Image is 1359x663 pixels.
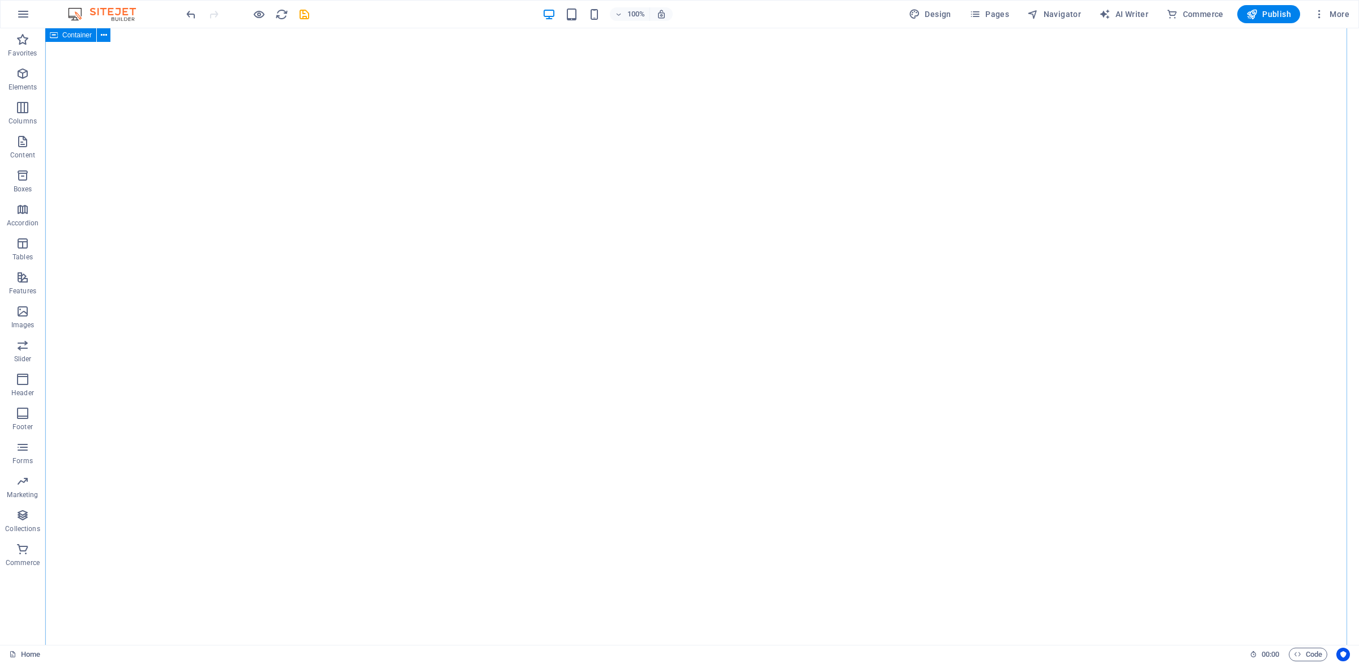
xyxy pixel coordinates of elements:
[297,7,311,21] button: save
[627,7,645,21] h6: 100%
[12,422,33,431] p: Footer
[14,354,32,363] p: Slider
[656,9,666,19] i: On resize automatically adjust zoom level to fit chosen device.
[1023,5,1086,23] button: Navigator
[1336,648,1350,661] button: Usercentrics
[62,32,92,39] span: Container
[298,8,311,21] i: Save (Ctrl+S)
[1262,648,1279,661] span: 00 00
[6,558,40,567] p: Commerce
[8,49,37,58] p: Favorites
[12,253,33,262] p: Tables
[7,219,39,228] p: Accordion
[7,490,38,499] p: Marketing
[14,185,32,194] p: Boxes
[1237,5,1300,23] button: Publish
[185,8,198,21] i: Undo: Duplicate elements (Ctrl+Z)
[184,7,198,21] button: undo
[9,648,40,661] a: Click to cancel selection. Double-click to open Pages
[1294,648,1322,661] span: Code
[8,117,37,126] p: Columns
[1289,648,1327,661] button: Code
[1309,5,1354,23] button: More
[8,83,37,92] p: Elements
[909,8,951,20] span: Design
[5,524,40,533] p: Collections
[11,320,35,330] p: Images
[275,7,288,21] button: reload
[904,5,956,23] div: Design (Ctrl+Alt+Y)
[1166,8,1224,20] span: Commerce
[969,8,1009,20] span: Pages
[1099,8,1148,20] span: AI Writer
[275,8,288,21] i: Reload page
[252,7,266,21] button: Click here to leave preview mode and continue editing
[65,7,150,21] img: Editor Logo
[1027,8,1081,20] span: Navigator
[1270,650,1271,658] span: :
[1095,5,1153,23] button: AI Writer
[10,151,35,160] p: Content
[12,456,33,465] p: Forms
[1246,8,1291,20] span: Publish
[11,388,34,397] p: Header
[610,7,650,21] button: 100%
[9,286,36,296] p: Features
[1162,5,1228,23] button: Commerce
[965,5,1014,23] button: Pages
[1314,8,1349,20] span: More
[904,5,956,23] button: Design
